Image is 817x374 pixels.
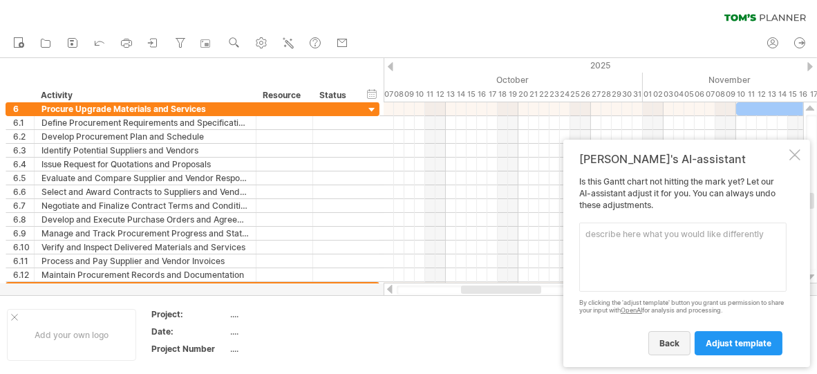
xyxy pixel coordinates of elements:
div: Wednesday, 12 November 2025 [757,87,767,102]
div: Project: [151,308,227,320]
div: 6.5 [13,171,34,185]
div: Sunday, 12 October 2025 [435,87,446,102]
div: Is this Gantt chart not hitting the mark yet? Let our AI-assistant adjust it for you. You can alw... [579,176,787,355]
div: Wednesday, 5 November 2025 [684,87,695,102]
div: Tuesday, 7 October 2025 [384,87,394,102]
div: Saturday, 25 October 2025 [570,87,581,102]
div: Tuesday, 4 November 2025 [674,87,684,102]
div: 6 [13,102,34,115]
div: Maintain Procurement Records and Documentation [41,268,249,281]
div: Saturday, 18 October 2025 [498,87,508,102]
div: Thursday, 9 October 2025 [404,87,415,102]
div: 6.11 [13,254,34,268]
div: Sunday, 16 November 2025 [798,87,809,102]
a: adjust template [695,331,782,355]
div: Negotiate and Finalize Contract Terms and Conditions [41,199,249,212]
div: Status [319,88,350,102]
div: Monday, 13 October 2025 [446,87,456,102]
div: Verify and Inspect Delivered Materials and Services [41,241,249,254]
div: October 2025 [321,73,643,87]
div: Sunday, 19 October 2025 [508,87,518,102]
div: Monday, 10 November 2025 [736,87,746,102]
div: Sunday, 26 October 2025 [581,87,591,102]
div: Thursday, 23 October 2025 [550,87,560,102]
div: Wednesday, 22 October 2025 [539,87,550,102]
div: 6.8 [13,213,34,226]
div: Sunday, 9 November 2025 [726,87,736,102]
div: Friday, 24 October 2025 [560,87,570,102]
div: Thursday, 6 November 2025 [695,87,705,102]
div: .... [230,326,346,337]
div: Mobilize Upgrade Construction Team [41,282,249,295]
div: Monday, 27 October 2025 [591,87,601,102]
div: Thursday, 16 October 2025 [477,87,487,102]
a: OpenAI [621,306,642,314]
div: Monday, 3 November 2025 [664,87,674,102]
div: Wednesday, 29 October 2025 [612,87,622,102]
div: Tuesday, 21 October 2025 [529,87,539,102]
div: Friday, 7 November 2025 [705,87,715,102]
a: back [648,331,691,355]
div: Date: [151,326,227,337]
div: Friday, 31 October 2025 [632,87,643,102]
div: Saturday, 8 November 2025 [715,87,726,102]
div: Tuesday, 14 October 2025 [456,87,467,102]
div: Saturday, 1 November 2025 [643,87,653,102]
div: Issue Request for Quotations and Proposals [41,158,249,171]
div: Friday, 17 October 2025 [487,87,498,102]
div: Friday, 10 October 2025 [415,87,425,102]
div: 6.12 [13,268,34,281]
div: 6.4 [13,158,34,171]
div: Evaluate and Compare Supplier and Vendor Responses [41,171,249,185]
div: 6.10 [13,241,34,254]
div: 6.2 [13,130,34,143]
span: back [659,338,679,348]
div: .... [230,343,346,355]
div: 6.1 [13,116,34,129]
div: Activity [41,88,248,102]
div: Wednesday, 8 October 2025 [394,87,404,102]
div: 6.3 [13,144,34,157]
div: 6.6 [13,185,34,198]
div: Tuesday, 11 November 2025 [746,87,757,102]
div: Thursday, 30 October 2025 [622,87,632,102]
div: 7 [13,282,34,295]
div: Define Procurement Requirements and Specifications [41,116,249,129]
div: Select and Award Contracts to Suppliers and Vendors [41,185,249,198]
div: Develop Procurement Plan and Schedule [41,130,249,143]
div: Monday, 20 October 2025 [518,87,529,102]
div: Friday, 14 November 2025 [778,87,788,102]
div: Procure Upgrade Materials and Services [41,102,249,115]
div: Saturday, 15 November 2025 [788,87,798,102]
div: Identify Potential Suppliers and Vendors [41,144,249,157]
div: .... [230,308,346,320]
div: Process and Pay Supplier and Vendor Invoices [41,254,249,268]
div: Saturday, 11 October 2025 [425,87,435,102]
div: Project Number [151,343,227,355]
div: Manage and Track Procurement Progress and Status [41,227,249,240]
div: Thursday, 13 November 2025 [767,87,778,102]
div: 6.9 [13,227,34,240]
div: [PERSON_NAME]'s AI-assistant [579,152,787,166]
div: By clicking the 'adjust template' button you grant us permission to share your input with for ana... [579,299,787,315]
div: Sunday, 2 November 2025 [653,87,664,102]
div: 6.7 [13,199,34,212]
div: Add your own logo [7,309,136,361]
div: Tuesday, 28 October 2025 [601,87,612,102]
div: Resource [263,88,305,102]
div: Wednesday, 15 October 2025 [467,87,477,102]
span: adjust template [706,338,771,348]
div: Develop and Execute Purchase Orders and Agreements [41,213,249,226]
